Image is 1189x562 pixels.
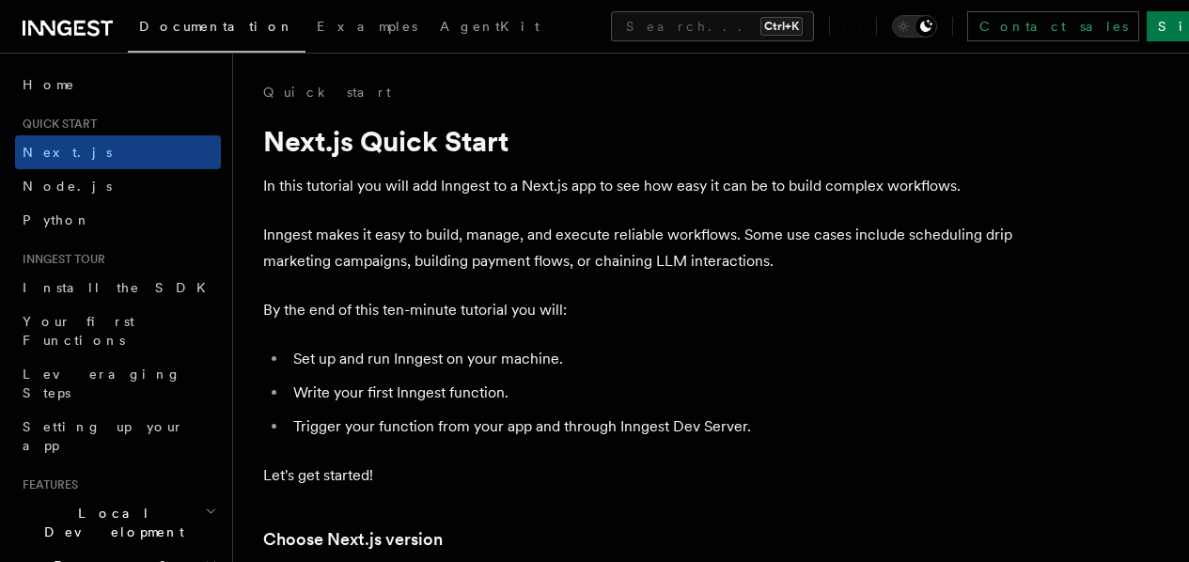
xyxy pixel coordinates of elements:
span: Your first Functions [23,314,134,348]
p: In this tutorial you will add Inngest to a Next.js app to see how easy it can be to build complex... [263,173,1015,199]
span: Next.js [23,145,112,160]
a: Quick start [263,83,391,101]
span: Examples [317,19,417,34]
span: Quick start [15,117,97,132]
h1: Next.js Quick Start [263,124,1015,158]
span: Features [15,477,78,492]
p: By the end of this ten-minute tutorial you will: [263,297,1015,323]
a: Next.js [15,135,221,169]
a: Your first Functions [15,304,221,357]
li: Trigger your function from your app and through Inngest Dev Server. [288,414,1015,440]
span: Setting up your app [23,419,184,453]
kbd: Ctrl+K [760,17,803,36]
a: Examples [305,6,429,51]
p: Inngest makes it easy to build, manage, and execute reliable workflows. Some use cases include sc... [263,222,1015,274]
a: Leveraging Steps [15,357,221,410]
a: Install the SDK [15,271,221,304]
span: Home [23,75,75,94]
a: Contact sales [967,11,1139,41]
span: AgentKit [440,19,540,34]
li: Write your first Inngest function. [288,380,1015,406]
span: Install the SDK [23,280,217,295]
span: Python [23,212,91,227]
a: Setting up your app [15,410,221,462]
a: AgentKit [429,6,551,51]
a: Home [15,68,221,101]
li: Set up and run Inngest on your machine. [288,346,1015,372]
a: Documentation [128,6,305,53]
span: Documentation [139,19,294,34]
span: Local Development [15,504,205,541]
a: Choose Next.js version [263,526,443,553]
span: Node.js [23,179,112,194]
button: Toggle dark mode [892,15,937,38]
span: Inngest tour [15,252,105,267]
button: Search...Ctrl+K [611,11,814,41]
a: Python [15,203,221,237]
p: Let's get started! [263,462,1015,489]
span: Leveraging Steps [23,367,181,400]
button: Local Development [15,496,221,549]
a: Node.js [15,169,221,203]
